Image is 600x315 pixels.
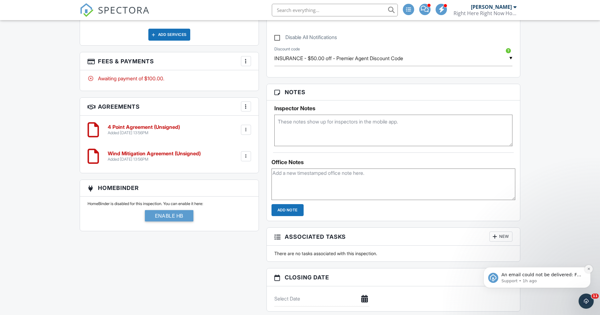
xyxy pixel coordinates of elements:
[271,250,517,257] div: There are no tasks associated with this inspection.
[271,159,516,165] div: Office Notes
[274,105,513,112] h5: Inspector Notes
[98,3,150,16] span: SPECTORA
[80,180,259,196] h3: HomeBinder
[80,52,259,70] h3: Fees & Payments
[108,124,180,130] h6: 4 Point Agreement (Unsigned)
[591,294,599,299] span: 11
[9,39,117,60] div: message notification from Support, 1h ago. An email could not be delivered: For more information,...
[108,151,201,157] h6: Wind Mitigation Agreement (Unsigned)
[27,44,107,62] span: An email could not be delivered: For more information, view Why emails don't get delivered (Suppo...
[108,124,180,135] a: 4 Point Agreement (Unsigned) Added [DATE] 13:56PM
[285,232,346,241] span: Associated Tasks
[80,9,150,22] a: SPECTORA
[579,294,594,309] iframe: Intercom live chat
[111,37,119,45] button: Dismiss notification
[285,273,329,282] span: Closing date
[80,98,259,116] h3: Agreements
[14,45,24,55] img: Profile image for Support
[474,228,600,298] iframe: Intercom notifications message
[148,29,190,41] div: Add Services
[88,75,251,82] div: Awaiting payment of $100.00.
[271,204,304,216] input: Add Note
[108,151,201,162] a: Wind Mitigation Agreement (Unsigned) Added [DATE] 13:56PM
[108,157,201,162] div: Added [DATE] 13:56PM
[274,34,337,42] label: Disable All Notifications
[80,3,94,17] img: The Best Home Inspection Software - Spectora
[274,46,300,52] label: Discount code
[88,201,251,206] p: HomeBinder is disabled for this inspection. You can enable it here:
[274,291,369,306] input: Select Date
[272,4,398,16] input: Search everything...
[145,210,193,221] div: Enable HB
[454,10,517,16] div: Right Here Right Now Home Inspections Inc.
[267,84,520,100] h3: Notes
[108,130,180,135] div: Added [DATE] 13:56PM
[471,4,512,10] div: [PERSON_NAME]
[145,210,193,226] a: Enable HB
[27,50,109,56] p: Message from Support, sent 1h ago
